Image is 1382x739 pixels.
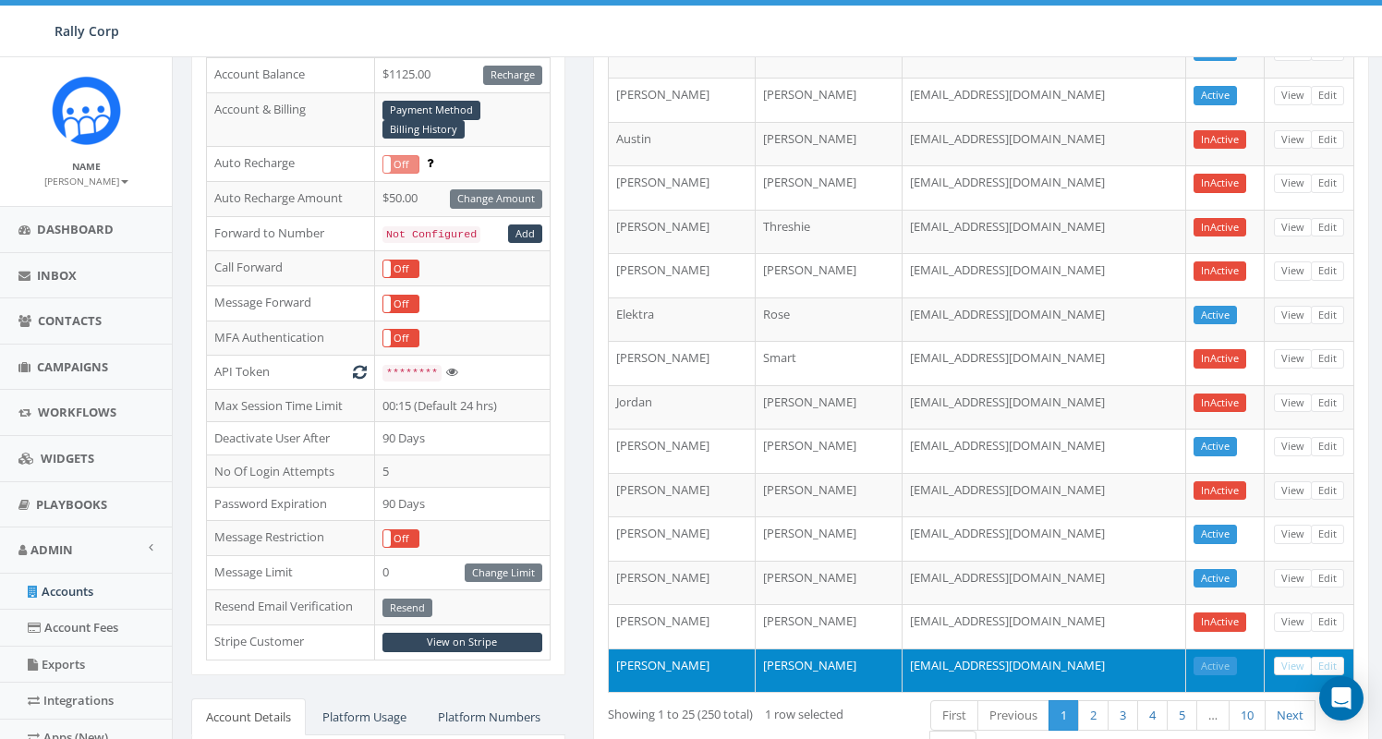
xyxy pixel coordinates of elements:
td: [PERSON_NAME] [756,122,903,166]
td: API Token [207,356,375,390]
td: [PERSON_NAME] [609,604,756,648]
td: [PERSON_NAME] [609,253,756,297]
a: Edit [1311,306,1344,325]
td: [PERSON_NAME] [756,473,903,517]
td: [PERSON_NAME] [756,78,903,122]
a: Edit [1311,86,1344,105]
td: [PERSON_NAME] [609,210,756,254]
td: Max Session Time Limit [207,389,375,422]
span: Workflows [38,404,116,420]
td: Rose [756,297,903,342]
a: First [930,700,978,731]
td: [EMAIL_ADDRESS][DOMAIN_NAME] [903,429,1186,473]
a: Edit [1311,394,1344,413]
span: Rally Corp [55,22,119,40]
a: InActive [1194,394,1246,413]
a: View [1274,86,1312,105]
div: OnOff [382,260,419,278]
span: Contacts [38,312,102,329]
a: Active [1194,525,1237,544]
label: Off [383,530,418,547]
a: Active [1194,569,1237,588]
a: Edit [1311,174,1344,193]
label: Off [383,296,418,312]
a: View on Stripe [382,633,542,652]
code: Not Configured [382,226,480,243]
a: Edit [1311,349,1344,369]
span: 1 row selected [765,706,843,722]
a: Active [1194,437,1237,456]
td: Deactivate User After [207,422,375,455]
td: [PERSON_NAME] [609,561,756,605]
label: Off [383,156,418,173]
td: [PERSON_NAME] [609,165,756,210]
td: [PERSON_NAME] [756,604,903,648]
span: Enable to prevent campaign failure. [427,154,433,171]
a: Next [1265,700,1315,731]
span: Admin [30,541,73,558]
label: Off [383,330,418,346]
td: [EMAIL_ADDRESS][DOMAIN_NAME] [903,516,1186,561]
td: [PERSON_NAME] [756,648,903,693]
td: Jordan [609,385,756,430]
a: Platform Usage [308,698,421,736]
a: InActive [1194,481,1246,501]
td: Message Limit [207,555,375,590]
td: [PERSON_NAME] [756,253,903,297]
td: [EMAIL_ADDRESS][DOMAIN_NAME] [903,604,1186,648]
td: 0 [374,555,550,590]
a: … [1196,700,1230,731]
td: 5 [374,454,550,488]
td: Call Forward [207,251,375,286]
a: View [1274,657,1312,676]
td: Account & Billing [207,92,375,147]
td: [PERSON_NAME] [756,385,903,430]
td: [PERSON_NAME] [609,429,756,473]
td: [PERSON_NAME] [609,516,756,561]
span: Inbox [37,267,77,284]
img: Icon_1.png [52,76,121,145]
td: $1125.00 [374,58,550,93]
td: Message Restriction [207,520,375,555]
a: Platform Numbers [423,698,555,736]
td: [EMAIL_ADDRESS][DOMAIN_NAME] [903,210,1186,254]
a: View [1274,306,1312,325]
td: No Of Login Attempts [207,454,375,488]
td: Threshie [756,210,903,254]
a: InActive [1194,612,1246,632]
a: Edit [1311,525,1344,544]
a: View [1274,174,1312,193]
a: Edit [1311,481,1344,501]
a: Edit [1311,130,1344,150]
td: [EMAIL_ADDRESS][DOMAIN_NAME] [903,473,1186,517]
div: OnOff [382,529,419,548]
a: 1 [1049,700,1079,731]
label: Off [383,260,418,277]
td: [PERSON_NAME] [756,429,903,473]
a: Edit [1311,261,1344,281]
td: [PERSON_NAME] [609,78,756,122]
a: Add [508,224,542,244]
td: [PERSON_NAME] [609,473,756,517]
a: [PERSON_NAME] [44,172,128,188]
a: InActive [1194,174,1246,193]
a: 5 [1167,700,1197,731]
span: Dashboard [37,221,114,237]
a: Billing History [382,120,465,139]
a: InActive [1194,349,1246,369]
td: Austin [609,122,756,166]
a: Previous [977,700,1049,731]
a: Edit [1311,657,1344,676]
a: View [1274,569,1312,588]
td: [EMAIL_ADDRESS][DOMAIN_NAME] [903,648,1186,693]
td: 00:15 (Default 24 hrs) [374,389,550,422]
td: [PERSON_NAME] [609,648,756,693]
td: Message Forward [207,285,375,321]
td: [EMAIL_ADDRESS][DOMAIN_NAME] [903,253,1186,297]
td: [EMAIL_ADDRESS][DOMAIN_NAME] [903,341,1186,385]
span: Widgets [41,450,94,466]
td: Auto Recharge Amount [207,181,375,216]
td: $50.00 [374,181,550,216]
a: InActive [1194,130,1246,150]
a: Edit [1311,612,1344,632]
